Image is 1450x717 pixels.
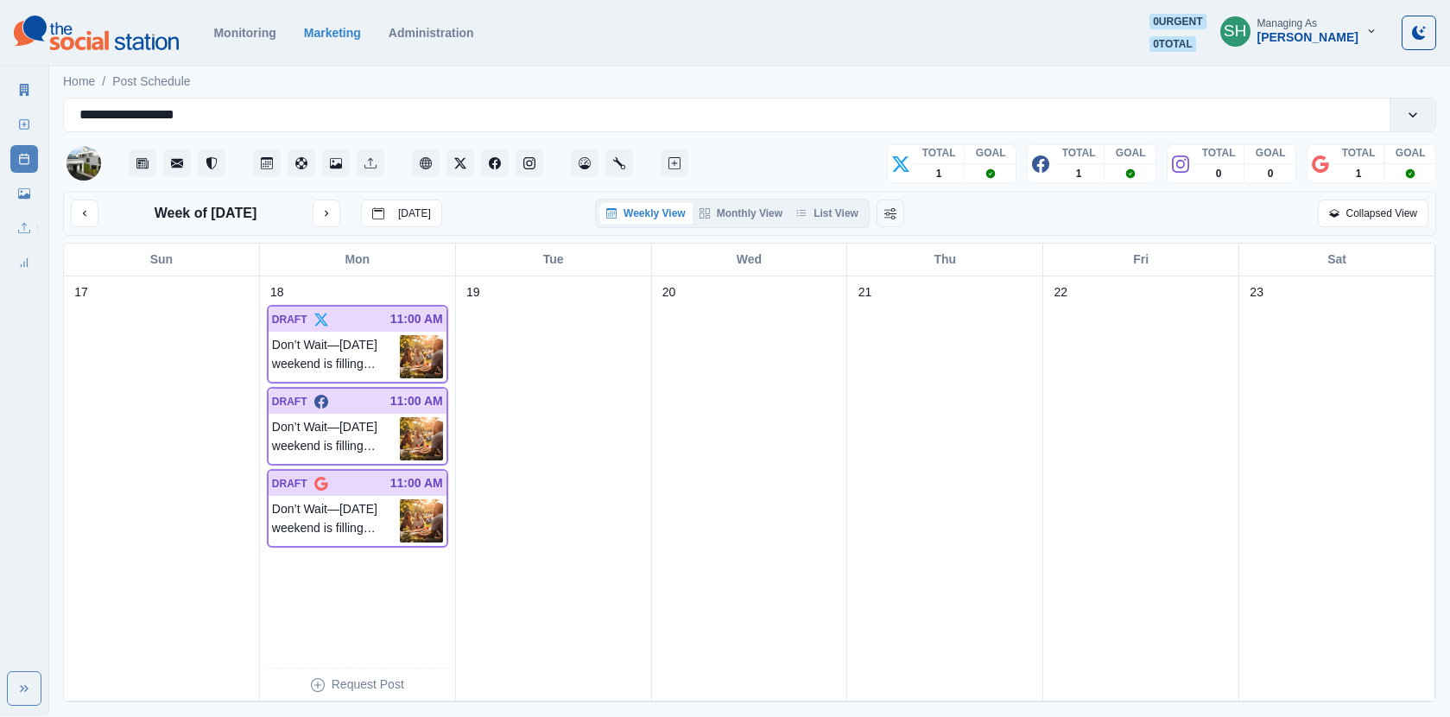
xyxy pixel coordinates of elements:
[662,283,676,301] p: 20
[10,180,38,207] a: Media Library
[112,73,190,91] a: Post Schedule
[357,149,384,177] button: Uploads
[332,676,404,694] p: Request Post
[163,149,191,177] button: Messages
[1256,145,1286,161] p: GOAL
[1342,145,1376,161] p: TOTAL
[1054,283,1067,301] p: 22
[400,417,443,460] img: vhlk1c8ofqygkde4wvwp
[288,149,315,177] button: Content Pool
[1076,166,1082,181] p: 1
[390,310,443,328] p: 11:00 AM
[390,474,443,492] p: 11:00 AM
[14,16,179,50] img: logoTextSVG.62801f218bc96a9b266caa72a09eb111.svg
[1202,145,1236,161] p: TOTAL
[877,200,904,227] button: Change View Order
[272,335,400,378] p: Don’t Wait—[DATE] weekend is filling up fast! Make the most of your end-of-summer getaway with us...
[936,166,942,181] p: 1
[516,149,543,177] button: Instagram
[1268,166,1274,181] p: 0
[74,283,88,301] p: 17
[1239,244,1435,276] div: Sat
[389,26,474,40] a: Administration
[66,146,101,181] img: 195507150498113
[446,149,474,177] button: Twitter
[322,149,350,177] button: Media Library
[922,145,956,161] p: TOTAL
[63,73,191,91] nav: breadcrumb
[102,73,105,91] span: /
[1250,283,1263,301] p: 23
[129,149,156,177] button: Stream
[198,149,225,177] button: Reviews
[847,244,1043,276] div: Thu
[260,244,456,276] div: Mon
[10,76,38,104] a: Marketing Summary
[398,207,431,219] p: [DATE]
[63,73,95,91] a: Home
[1257,30,1358,45] div: [PERSON_NAME]
[1356,166,1362,181] p: 1
[1257,17,1317,29] div: Managing As
[652,244,848,276] div: Wed
[1402,16,1436,50] button: Toggle Mode
[1224,10,1247,52] div: Sara Haas
[10,145,38,173] a: Post Schedule
[693,203,789,224] button: Monthly View
[10,249,38,276] a: Review Summary
[1396,145,1426,161] p: GOAL
[272,499,400,543] p: Don’t Wait—[DATE] weekend is filling up fast! Make the most of your end-of-summer getaway with us...
[272,394,307,409] p: DRAFT
[1216,166,1222,181] p: 0
[858,283,872,301] p: 21
[1043,244,1239,276] div: Fri
[213,26,275,40] a: Monitoring
[571,149,598,177] button: Dashboard
[599,203,693,224] button: Weekly View
[7,671,41,706] button: Expand
[1062,145,1096,161] p: TOTAL
[361,200,442,227] button: go to today
[661,149,688,177] button: Create New Post
[10,111,38,138] a: New Post
[1149,36,1196,52] span: 0 total
[10,214,38,242] a: Uploads
[412,149,440,177] button: Client Website
[789,203,865,224] button: List View
[272,417,400,460] p: Don’t Wait—[DATE] weekend is filling up fast! Make the most of your end-of-summer getaway with us...
[1149,14,1206,29] span: 0 urgent
[400,335,443,378] img: vhlk1c8ofqygkde4wvwp
[466,283,480,301] p: 19
[155,203,257,224] p: Week of [DATE]
[976,145,1006,161] p: GOAL
[64,244,260,276] div: Sun
[71,200,98,227] button: previous month
[456,244,652,276] div: Tue
[481,149,509,177] button: Facebook
[304,26,361,40] a: Marketing
[605,149,633,177] button: Administration
[1318,200,1429,227] button: Collapsed View
[1206,14,1391,48] button: Managing As[PERSON_NAME]
[272,312,307,327] p: DRAFT
[272,476,307,492] p: DRAFT
[390,392,443,410] p: 11:00 AM
[1116,145,1146,161] p: GOAL
[270,283,284,301] p: 18
[253,149,281,177] button: Post Schedule
[313,200,340,227] button: next month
